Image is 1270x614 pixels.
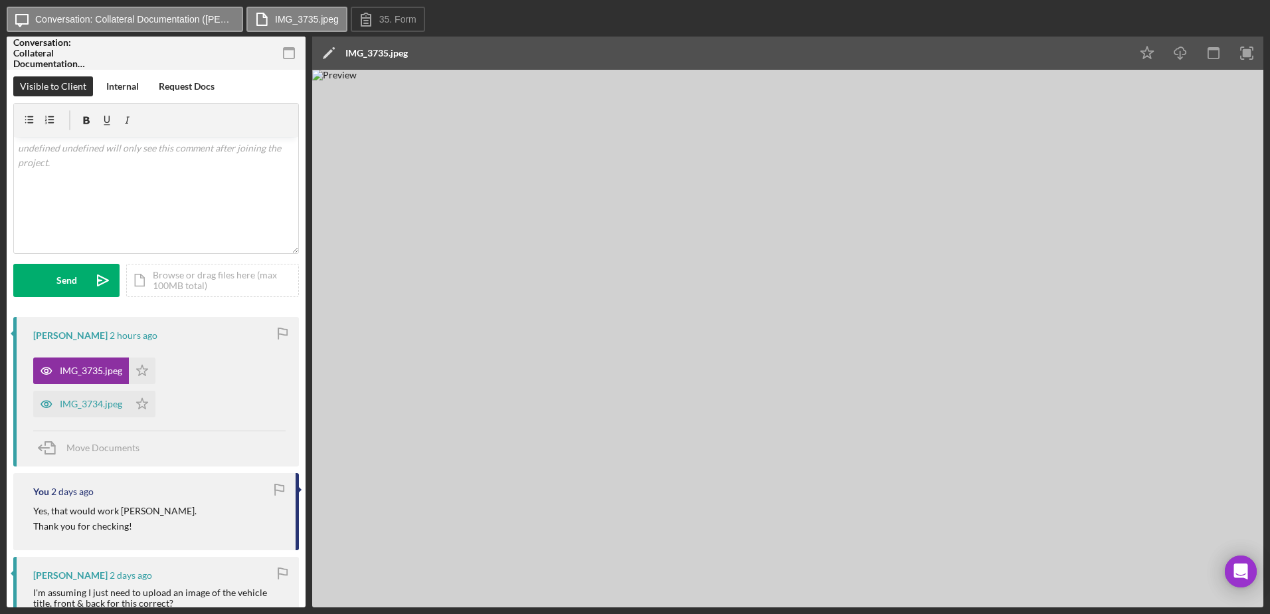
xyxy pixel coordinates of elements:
[7,7,243,32] button: Conversation: Collateral Documentation ([PERSON_NAME])
[33,391,155,417] button: IMG_3734.jpeg
[100,76,145,96] button: Internal
[60,399,122,409] div: IMG_3734.jpeg
[33,587,286,609] div: I'm assuming I just need to upload an image of the vehicle title, front & back for this correct?
[60,365,122,376] div: IMG_3735.jpeg
[33,570,108,581] div: [PERSON_NAME]
[33,504,197,518] p: Yes, that would work [PERSON_NAME].
[275,14,339,25] label: IMG_3735.jpeg
[66,442,139,453] span: Move Documents
[110,330,157,341] time: 2025-10-09 15:15
[13,76,93,96] button: Visible to Client
[246,7,347,32] button: IMG_3735.jpeg
[33,358,155,384] button: IMG_3735.jpeg
[56,264,77,297] div: Send
[110,570,152,581] time: 2025-10-07 19:08
[351,7,425,32] button: 35. Form
[379,14,416,25] label: 35. Form
[345,48,408,58] div: IMG_3735.jpeg
[33,519,197,534] p: Thank you for checking!
[33,486,49,497] div: You
[1225,556,1257,587] div: Open Intercom Messenger
[13,264,120,297] button: Send
[20,76,86,96] div: Visible to Client
[13,37,106,69] div: Conversation: Collateral Documentation ([PERSON_NAME])
[33,431,153,464] button: Move Documents
[152,76,221,96] button: Request Docs
[33,330,108,341] div: [PERSON_NAME]
[35,14,234,25] label: Conversation: Collateral Documentation ([PERSON_NAME])
[51,486,94,497] time: 2025-10-07 19:45
[106,76,139,96] div: Internal
[312,70,1263,607] img: Preview
[159,76,215,96] div: Request Docs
